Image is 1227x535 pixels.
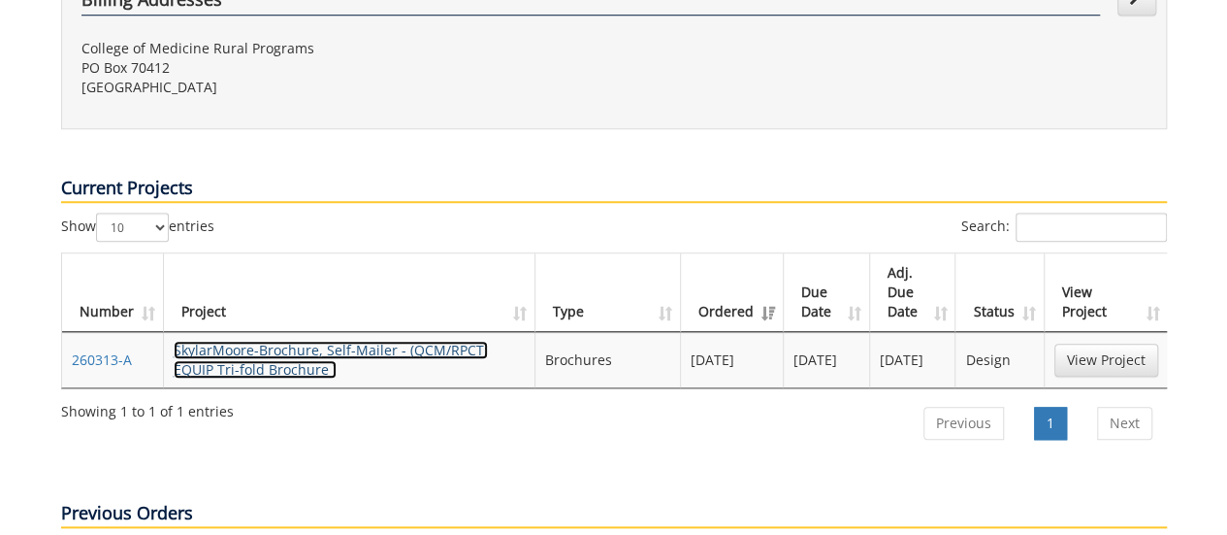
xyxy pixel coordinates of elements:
td: Brochures [535,332,681,387]
p: Current Projects [61,176,1167,203]
td: [DATE] [784,332,870,387]
p: [GEOGRAPHIC_DATA] [81,78,599,97]
p: College of Medicine Rural Programs [81,39,599,58]
label: Search: [961,213,1167,242]
th: Status: activate to sort column ascending [955,253,1044,332]
input: Search: [1016,213,1167,242]
p: PO Box 70412 [81,58,599,78]
th: Project: activate to sort column ascending [164,253,536,332]
th: Due Date: activate to sort column ascending [784,253,870,332]
label: Show entries [61,213,214,242]
td: Design [955,332,1044,387]
th: Type: activate to sort column ascending [535,253,681,332]
a: Next [1097,407,1152,440]
th: Ordered: activate to sort column ascending [681,253,784,332]
a: 260313-A [72,351,132,369]
div: Showing 1 to 1 of 1 entries [61,394,234,421]
select: Showentries [96,213,169,242]
p: Previous Orders [61,501,1167,528]
td: [DATE] [681,332,784,387]
a: 1 [1034,407,1067,440]
th: Number: activate to sort column ascending [62,253,164,332]
th: View Project: activate to sort column ascending [1045,253,1168,332]
th: Adj. Due Date: activate to sort column ascending [870,253,956,332]
td: [DATE] [870,332,956,387]
a: Previous [923,407,1004,440]
a: View Project [1054,344,1158,377]
a: SkylarMoore-Brochure, Self-Mailer - (QCM/RPCT: EQUIP Tri-fold Brochure ) [174,341,488,379]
